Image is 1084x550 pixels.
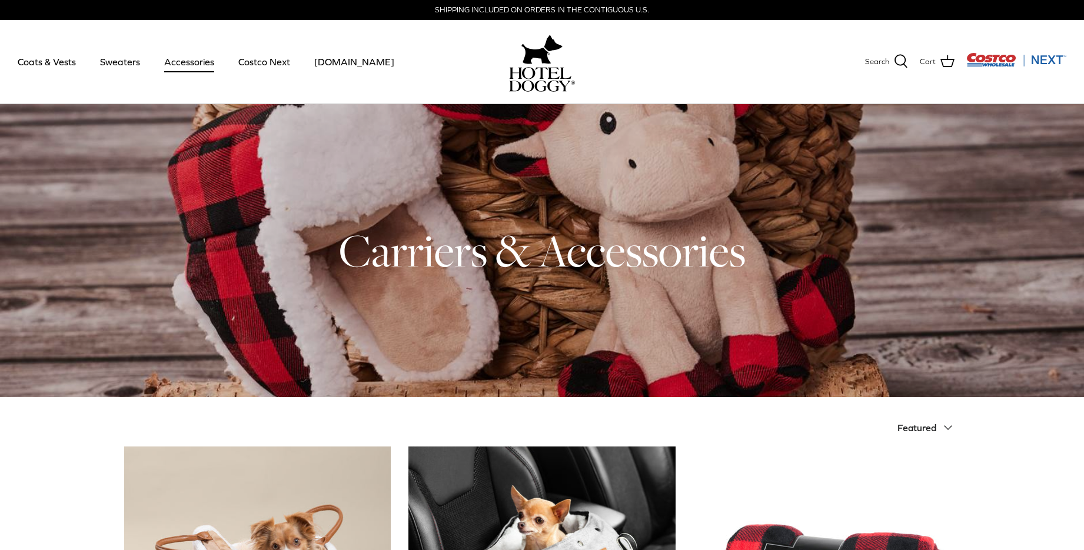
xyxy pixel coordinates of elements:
img: Costco Next [966,52,1066,67]
span: Search [865,56,889,68]
button: Featured [897,415,960,441]
img: hoteldoggycom [509,67,575,92]
h1: Carriers & Accessories [124,222,960,279]
a: Coats & Vests [7,42,87,82]
a: Search [865,54,908,69]
span: Cart [920,56,936,68]
a: Sweaters [89,42,151,82]
a: Accessories [154,42,225,82]
a: Cart [920,54,955,69]
a: hoteldoggy.com hoteldoggycom [509,32,575,92]
a: [DOMAIN_NAME] [304,42,405,82]
img: hoteldoggy.com [521,32,563,67]
a: Costco Next [228,42,301,82]
span: Featured [897,422,936,433]
a: Visit Costco Next [966,60,1066,69]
